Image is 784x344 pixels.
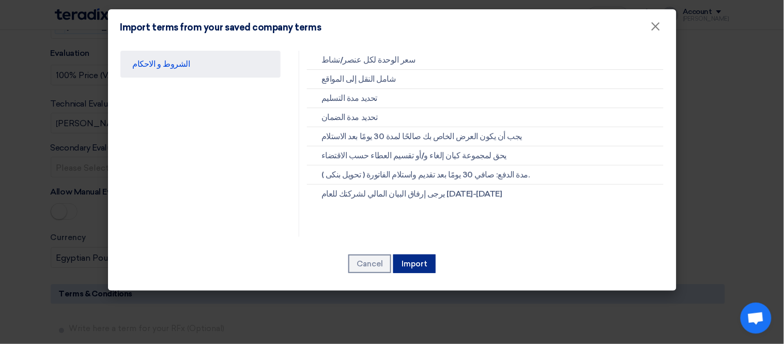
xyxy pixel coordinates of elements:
button: Close [642,17,669,37]
h4: Import terms from your saved company terms [120,22,321,33]
span: يحق لمجموعة كيان إلغاء و/أو تقسيم العطاء حسب الاقتضاء [321,149,506,162]
a: الشروط و الاحكام [120,51,281,78]
span: تحديد مدة الضمان [321,111,377,124]
div: Open chat [741,303,772,334]
span: شامل النقل إلى المواقع [321,73,395,85]
button: Cancel [348,255,391,273]
span: × [651,19,661,39]
span: يجب أن يكون العرض الخاص بك صالحًا لمدة 30 يومًا بعد الاستلام [321,130,522,143]
button: Import [393,255,436,273]
span: تحديد مدة التسليم [321,92,377,104]
span: ( تحويل بنكى ) مدة الدفع: صافي 30 يومًا بعد تقديم واستلام الفاتورة. [321,169,530,181]
span: يرجى إرفاق البيان المالي لشركتك للعام [DATE]-[DATE] [321,188,502,200]
span: سعر الوحدة لكل عنصر/نشاط [321,54,415,66]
